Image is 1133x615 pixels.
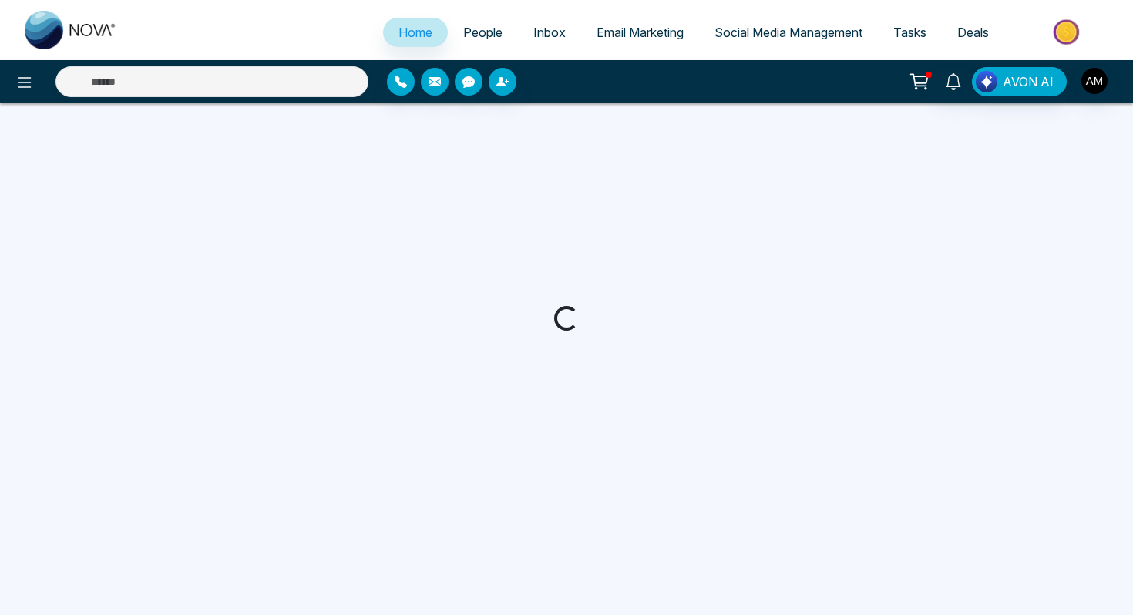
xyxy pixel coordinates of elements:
span: People [463,25,503,40]
span: Social Media Management [714,25,862,40]
a: Social Media Management [699,18,878,47]
button: AVON AI [972,67,1067,96]
span: AVON AI [1003,72,1054,91]
img: Nova CRM Logo [25,11,117,49]
span: Tasks [893,25,926,40]
span: Inbox [533,25,566,40]
img: User Avatar [1081,68,1108,94]
a: Inbox [518,18,581,47]
a: Home [383,18,448,47]
img: Market-place.gif [1012,15,1124,49]
span: Email Marketing [597,25,684,40]
a: People [448,18,518,47]
span: Deals [957,25,989,40]
a: Tasks [878,18,942,47]
a: Deals [942,18,1004,47]
a: Email Marketing [581,18,699,47]
span: Home [398,25,432,40]
img: Lead Flow [976,71,997,92]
